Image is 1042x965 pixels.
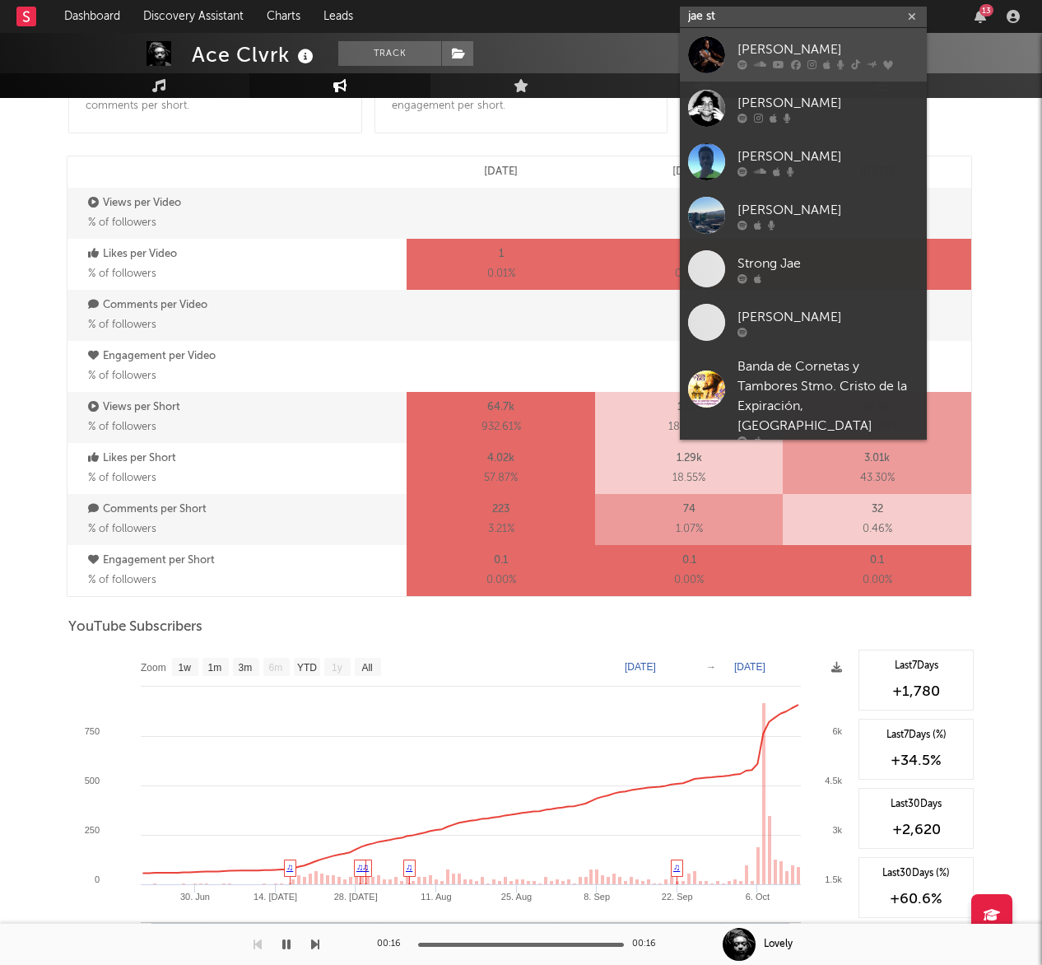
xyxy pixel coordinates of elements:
button: 13 [975,10,986,23]
span: 0.01 % [487,264,515,284]
text: 11. Aug [421,892,451,902]
a: ♫ [406,862,412,872]
text: 1.5k [825,874,842,884]
span: 0.00 % [863,571,892,590]
div: Last 30 Days [868,797,965,812]
text: 1w [179,662,192,674]
div: 00:16 [632,935,665,954]
p: Engagement per Video [88,347,402,366]
div: +1,780 [868,682,965,702]
span: YouTube Subscribers [68,618,202,637]
text: 28. [DATE] [334,892,378,902]
span: 18.55 % [672,469,705,488]
span: 57.87 % [484,469,518,488]
a: ♫ [362,862,369,872]
div: 00:16 [377,935,410,954]
text: 6m [269,662,283,674]
p: [DATE] [672,162,706,182]
text: 22. Sep [662,892,693,902]
a: [PERSON_NAME] [680,82,927,135]
span: 3.21 % [488,520,514,539]
text: 4.5k [825,776,842,786]
span: % of followers [88,319,156,330]
div: Last 7 Days [868,659,965,674]
div: [PERSON_NAME] [737,93,919,113]
span: % of followers [88,575,156,585]
text: [DATE] [734,661,765,673]
div: Ace Clvrk [192,41,318,68]
span: 932.61 % [481,417,521,437]
p: 3.01k [864,449,890,469]
div: Lovely [764,937,793,952]
a: ♫ [286,862,293,872]
text: [DATE] [625,661,656,673]
span: 0.46 % [863,520,892,539]
p: 0.1 [870,551,884,571]
text: 1m [208,662,222,674]
a: [PERSON_NAME] [680,28,927,82]
button: Track [338,41,441,66]
span: 0.00 % [674,571,704,590]
text: 6. Oct [746,892,770,902]
text: All [361,662,372,674]
div: [PERSON_NAME] [737,307,919,327]
text: 1y [332,662,342,674]
span: 0.00 % [486,571,516,590]
div: Last 7 Days (%) [868,728,965,743]
p: 13.1k [677,398,701,417]
span: 0.01 % [675,264,703,284]
p: Likes per Video [88,245,402,264]
p: Engagement per Short [88,551,402,571]
div: Banda de Cornetas y Tambores Stmo. Cristo de la Expiración, [GEOGRAPHIC_DATA] [737,357,919,436]
p: 223 [492,500,509,520]
p: Comments per Video [88,296,402,315]
text: 14. [DATE] [254,892,297,902]
text: 500 [85,776,100,786]
input: Search for artists [680,7,927,27]
a: ♫ [356,862,363,872]
a: ♫ [673,862,680,872]
div: +2,620 [868,820,965,840]
text: 3k [832,825,842,835]
p: 1 [499,245,504,264]
span: % of followers [88,473,156,483]
div: +34.5 % [868,751,965,771]
a: Strong Jae [680,242,927,296]
div: 13 [979,4,993,16]
span: % of followers [88,217,156,228]
text: YTD [297,662,317,674]
text: 6k [832,726,842,736]
span: % of followers [88,268,156,279]
p: Views per Short [88,398,402,417]
a: Banda de Cornetas y Tambores Stmo. Cristo de la Expiración, [GEOGRAPHIC_DATA] [680,349,927,455]
p: 64.7k [487,398,514,417]
text: 3m [239,662,253,674]
span: 1.07 % [676,520,703,539]
p: Views per Video [88,193,402,213]
p: Likes per Short [88,449,402,469]
p: 4.02k [487,449,514,469]
a: [PERSON_NAME] [680,296,927,349]
text: → [706,661,716,673]
span: 43.30 % [860,469,895,488]
text: 750 [85,726,100,736]
div: Last 30 Days (%) [868,866,965,881]
p: 1.29k [677,449,702,469]
span: % of followers [88,524,156,534]
div: [PERSON_NAME] [737,40,919,59]
text: 250 [85,825,100,835]
div: [PERSON_NAME] [737,147,919,166]
p: 0.1 [494,551,508,571]
p: 74 [683,500,695,520]
div: Strong Jae [737,254,919,273]
div: +60.6 % [868,889,965,909]
text: 8. Sep [584,892,610,902]
span: % of followers [88,371,156,381]
text: 0 [95,874,100,884]
p: [DATE] [484,162,518,182]
p: 0.1 [682,551,696,571]
a: [PERSON_NAME] [680,135,927,189]
a: [PERSON_NAME] [680,189,927,242]
div: [PERSON_NAME] [737,200,919,220]
p: 32 [872,500,883,520]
